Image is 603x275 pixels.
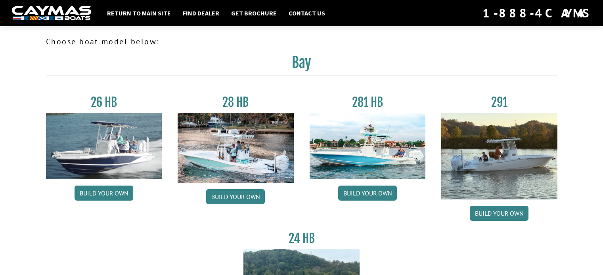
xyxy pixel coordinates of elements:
a: Build your own [206,189,265,204]
a: Build your own [75,186,133,201]
img: white-logo-c9c8dbefe5ff5ceceb0f0178aa75bf4bb51f6bca0971e226c86eb53dfe498488.png [12,6,91,21]
img: 28-hb-twin.jpg [310,113,426,179]
a: Get Brochure [227,8,281,18]
p: Choose boat model below: [46,36,557,47]
h3: 26 HB [46,95,162,110]
img: 26_new_photo_resized.jpg [46,113,162,179]
h3: 24 HB [243,231,360,246]
h3: 281 HB [310,95,426,110]
img: 291_Thumbnail.jpg [441,113,557,199]
h3: 291 [441,95,557,110]
h3: 28 HB [178,95,294,110]
h2: Bay [46,54,557,76]
a: Contact Us [285,8,329,18]
a: Find Dealer [179,8,223,18]
div: 1-888-4CAYMAS [482,4,591,22]
a: Return to main site [103,8,175,18]
a: Build your own [470,206,528,221]
img: 28_hb_thumbnail_for_caymas_connect.jpg [178,113,294,183]
a: Build your own [338,186,397,201]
